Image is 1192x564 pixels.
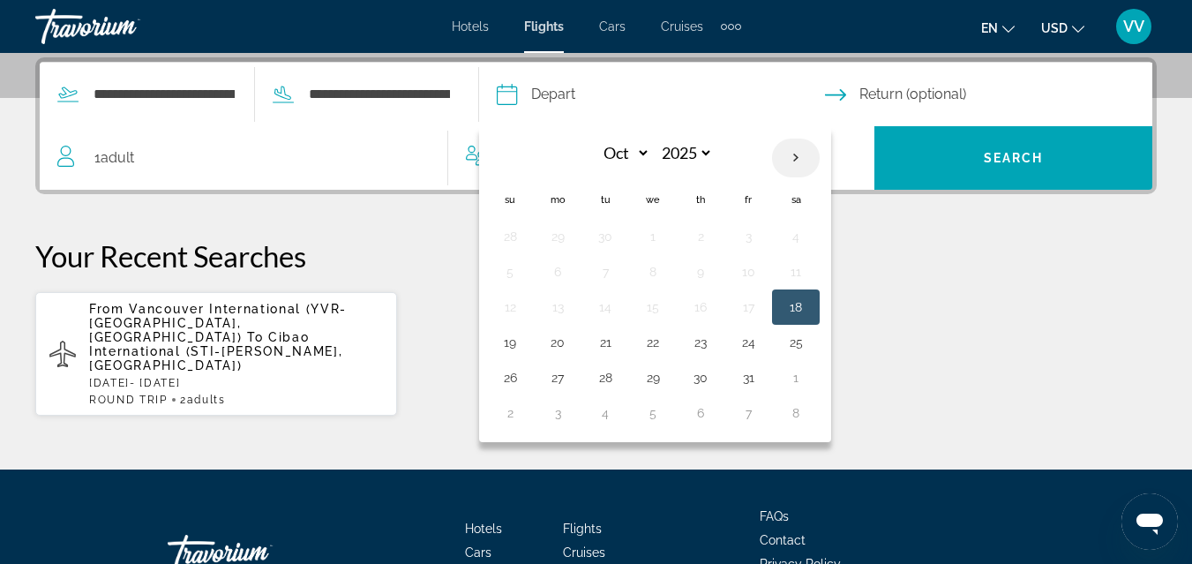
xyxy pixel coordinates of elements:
[591,224,619,249] button: Day 30
[35,238,1157,274] p: Your Recent Searches
[782,330,810,355] button: Day 25
[40,126,874,190] button: Travelers: 1 adult, 0 children
[782,401,810,425] button: Day 8
[1123,18,1144,35] span: VV
[760,533,806,547] a: Contact
[563,545,605,560] a: Cruises
[591,365,619,390] button: Day 28
[782,295,810,320] button: Day 18
[721,12,741,41] button: Extra navigation items
[593,138,650,169] select: Select month
[639,365,667,390] button: Day 29
[782,365,810,390] button: Day 1
[686,259,715,284] button: Day 9
[591,295,619,320] button: Day 14
[1121,493,1178,550] iframe: Button to launch messaging window
[544,259,572,284] button: Day 6
[497,63,825,126] button: Select depart date
[686,295,715,320] button: Day 16
[656,138,713,169] select: Select year
[782,224,810,249] button: Day 4
[544,224,572,249] button: Day 29
[981,15,1015,41] button: Change language
[40,62,1152,190] div: Search widget
[782,259,810,284] button: Day 11
[760,509,789,523] a: FAQs
[544,365,572,390] button: Day 27
[496,365,524,390] button: Day 26
[639,330,667,355] button: Day 22
[639,295,667,320] button: Day 15
[247,330,263,344] span: To
[859,82,966,107] span: Return (optional)
[591,330,619,355] button: Day 21
[496,259,524,284] button: Day 5
[89,330,342,372] span: Cibao International (STI-[PERSON_NAME], [GEOGRAPHIC_DATA])
[496,295,524,320] button: Day 12
[734,224,762,249] button: Day 3
[591,401,619,425] button: Day 4
[89,394,168,406] span: ROUND TRIP
[1111,8,1157,45] button: User Menu
[772,138,820,178] button: Next month
[101,149,134,166] span: Adult
[187,394,226,406] span: Adults
[1041,15,1084,41] button: Change currency
[874,126,1152,190] button: Search
[981,21,998,35] span: en
[984,151,1044,165] span: Search
[825,63,1153,126] button: Select return date
[452,19,489,34] a: Hotels
[591,259,619,284] button: Day 7
[734,259,762,284] button: Day 10
[465,545,491,560] a: Cars
[639,401,667,425] button: Day 5
[734,401,762,425] button: Day 7
[734,295,762,320] button: Day 17
[734,365,762,390] button: Day 31
[661,19,703,34] a: Cruises
[524,19,564,34] a: Flights
[496,330,524,355] button: Day 19
[486,138,820,431] table: Left calendar grid
[89,302,347,344] span: Vancouver International (YVR-[GEOGRAPHIC_DATA], [GEOGRAPHIC_DATA])
[686,401,715,425] button: Day 6
[465,522,502,536] a: Hotels
[639,224,667,249] button: Day 1
[544,401,572,425] button: Day 3
[686,224,715,249] button: Day 2
[35,291,397,417] button: From Vancouver International (YVR-[GEOGRAPHIC_DATA], [GEOGRAPHIC_DATA]) To Cibao International (S...
[544,295,572,320] button: Day 13
[599,19,626,34] a: Cars
[89,302,124,316] span: From
[1041,21,1068,35] span: USD
[686,330,715,355] button: Day 23
[35,4,212,49] a: Travorium
[496,401,524,425] button: Day 2
[89,377,383,389] p: [DATE] - [DATE]
[180,394,226,406] span: 2
[734,330,762,355] button: Day 24
[563,522,602,536] a: Flights
[686,365,715,390] button: Day 30
[94,146,134,170] span: 1
[496,224,524,249] button: Day 28
[544,330,572,355] button: Day 20
[639,259,667,284] button: Day 8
